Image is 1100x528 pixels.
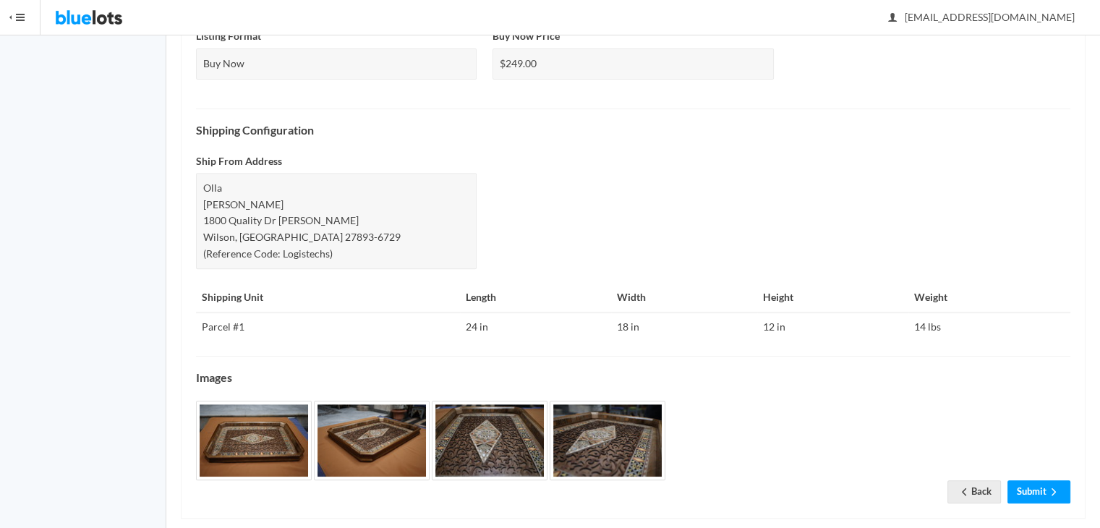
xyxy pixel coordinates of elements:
[314,401,430,480] img: dd6f9b42-4add-4d6c-a5f5-e1f992c7c92b-1704130264.jpg
[196,284,460,312] th: Shipping Unit
[196,173,477,269] div: Olla [PERSON_NAME] 1800 Quality Dr [PERSON_NAME] Wilson, [GEOGRAPHIC_DATA] 27893-6729 (Reference ...
[1007,480,1070,503] a: Submitarrow forward
[196,371,1070,384] h4: Images
[908,312,1070,341] td: 14 lbs
[947,480,1001,503] a: arrow backBack
[196,153,282,170] label: Ship From Address
[550,401,665,480] img: 4b614477-6548-4502-ba40-dd3b3941ef40-1704130267.jpg
[432,401,547,480] img: ea6994f9-ce1f-46dd-8dbf-47f7d1d40b8a-1704130265.jpg
[196,28,261,45] label: Listing Format
[957,486,971,500] ion-icon: arrow back
[611,284,757,312] th: Width
[493,28,560,45] label: Buy Now Price
[196,124,1070,137] h4: Shipping Configuration
[493,48,773,80] div: $249.00
[908,284,1070,312] th: Weight
[889,11,1075,23] span: [EMAIL_ADDRESS][DOMAIN_NAME]
[885,12,900,25] ion-icon: person
[196,312,460,341] td: Parcel #1
[757,312,908,341] td: 12 in
[1046,486,1061,500] ion-icon: arrow forward
[460,284,611,312] th: Length
[611,312,757,341] td: 18 in
[196,401,312,480] img: 3b05c467-42da-43b8-8bfb-7c964bb979db-1704130262.jpg
[460,312,611,341] td: 24 in
[196,48,477,80] div: Buy Now
[757,284,908,312] th: Height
